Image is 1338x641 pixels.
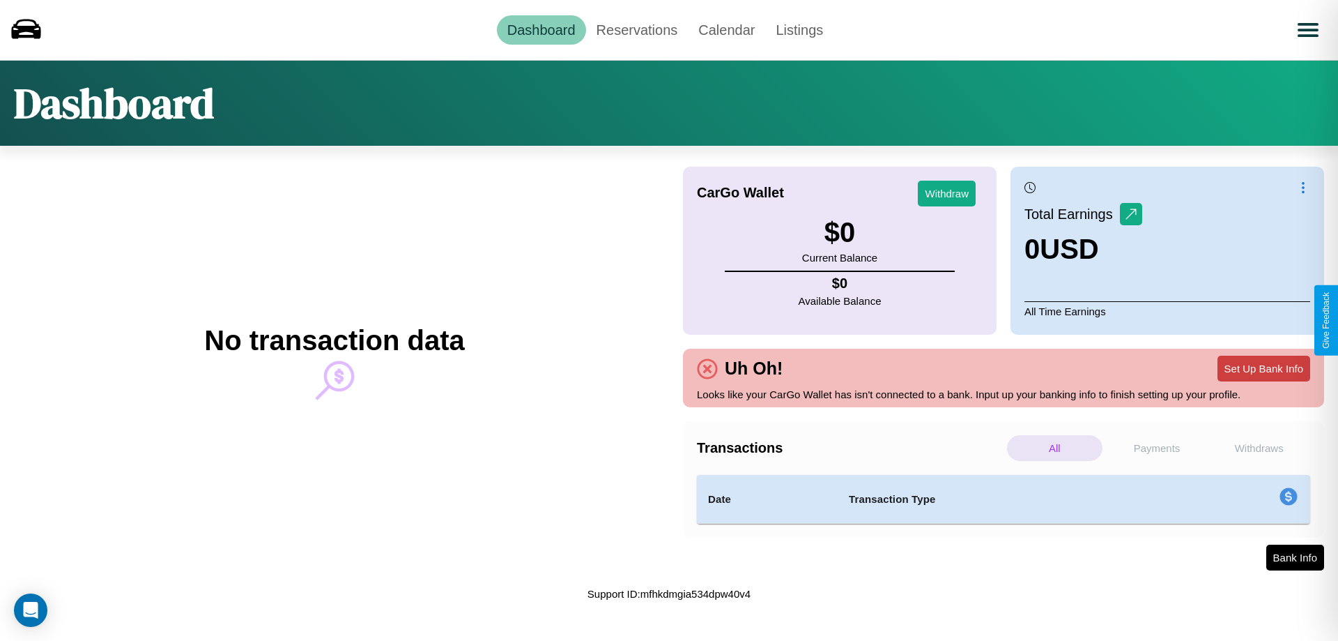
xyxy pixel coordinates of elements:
[697,185,784,201] h4: CarGo Wallet
[204,325,464,356] h2: No transaction data
[1266,545,1324,571] button: Bank Info
[1024,234,1142,265] h3: 0 USD
[1211,435,1307,461] p: Withdraws
[918,181,976,206] button: Withdraw
[799,276,882,292] h4: $ 0
[799,292,882,310] p: Available Balance
[14,75,214,132] h1: Dashboard
[1321,292,1331,349] div: Give Feedback
[765,15,833,45] a: Listings
[718,359,790,379] h4: Uh Oh!
[1217,356,1310,382] button: Set Up Bank Info
[1109,435,1205,461] p: Payments
[1289,10,1328,50] button: Open menu
[586,15,689,45] a: Reservations
[708,491,826,508] h4: Date
[587,585,751,603] p: Support ID: mfhkdmgia534dpw40v4
[697,440,1003,456] h4: Transactions
[688,15,765,45] a: Calendar
[849,491,1165,508] h4: Transaction Type
[697,475,1310,524] table: simple table
[1024,202,1120,227] p: Total Earnings
[1007,435,1102,461] p: All
[802,217,877,248] h3: $ 0
[14,594,47,627] div: Open Intercom Messenger
[802,248,877,267] p: Current Balance
[497,15,586,45] a: Dashboard
[697,385,1310,404] p: Looks like your CarGo Wallet has isn't connected to a bank. Input up your banking info to finish ...
[1024,301,1310,321] p: All Time Earnings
